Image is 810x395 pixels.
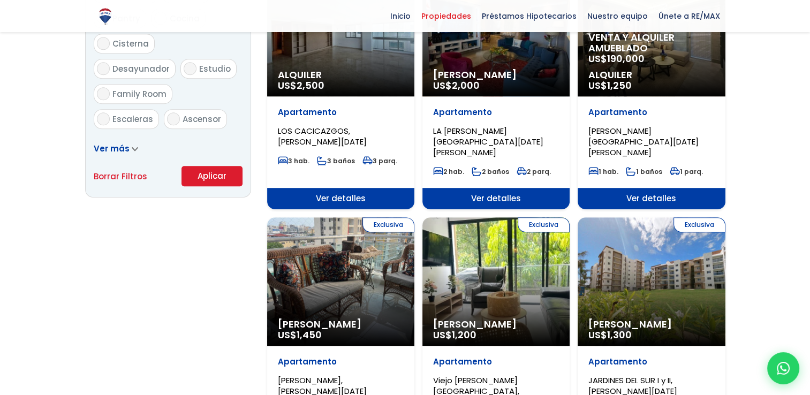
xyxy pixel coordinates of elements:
span: US$ [588,52,645,65]
span: 1,200 [452,328,476,341]
span: US$ [278,328,322,341]
span: LA [PERSON_NAME][GEOGRAPHIC_DATA][DATE][PERSON_NAME] [433,125,543,158]
p: Apartamento [278,356,404,367]
span: 2 baños [472,167,509,176]
input: Cisterna [97,37,110,50]
span: Ver más [94,143,130,154]
a: Ver más [94,143,138,154]
span: Escaleras [112,113,153,125]
span: Inicio [385,8,416,24]
span: 1,450 [297,328,322,341]
span: [PERSON_NAME][GEOGRAPHIC_DATA][DATE][PERSON_NAME] [588,125,699,158]
a: Borrar Filtros [94,170,147,183]
span: US$ [278,79,324,92]
span: [PERSON_NAME] [433,70,559,80]
span: Únete a RE/MAX [653,8,725,24]
span: Estudio [199,63,231,74]
input: Estudio [184,62,196,75]
span: [PERSON_NAME] [278,319,404,330]
span: US$ [433,328,476,341]
input: Escaleras [97,112,110,125]
span: 2 parq. [517,167,551,176]
input: Desayunador [97,62,110,75]
span: Ver detalles [422,188,570,209]
span: Family Room [112,88,166,100]
span: 190,000 [607,52,645,65]
span: 1 parq. [670,167,703,176]
input: Family Room [97,87,110,100]
span: Ver detalles [578,188,725,209]
span: 1,250 [607,79,632,92]
span: Nuestro equipo [582,8,653,24]
button: Aplicar [181,166,243,186]
img: Logo de REMAX [96,7,115,26]
span: Venta y alquiler amueblado [588,32,714,54]
span: 1,300 [607,328,632,341]
span: [PERSON_NAME] [433,319,559,330]
span: LOS CACICAZGOS, [PERSON_NAME][DATE] [278,125,367,147]
input: Ascensor [167,112,180,125]
p: Apartamento [433,107,559,118]
span: Exclusiva [673,217,725,232]
span: 3 hab. [278,156,309,165]
span: Exclusiva [362,217,414,232]
span: Desayunador [112,63,170,74]
span: Exclusiva [518,217,570,232]
span: 3 baños [317,156,355,165]
span: Ascensor [183,113,221,125]
p: Apartamento [433,356,559,367]
p: Apartamento [588,107,714,118]
span: US$ [588,79,632,92]
span: Alquiler [588,70,714,80]
span: [PERSON_NAME] [588,319,714,330]
span: 2,000 [452,79,480,92]
span: 1 hab. [588,167,618,176]
span: Alquiler [278,70,404,80]
span: Préstamos Hipotecarios [476,8,582,24]
p: Apartamento [278,107,404,118]
span: 2 hab. [433,167,464,176]
p: Apartamento [588,356,714,367]
span: 1 baños [626,167,662,176]
span: Propiedades [416,8,476,24]
span: US$ [588,328,632,341]
span: US$ [433,79,480,92]
span: Ver detalles [267,188,414,209]
span: 3 parq. [362,156,397,165]
span: Cisterna [112,38,149,49]
span: 2,500 [297,79,324,92]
